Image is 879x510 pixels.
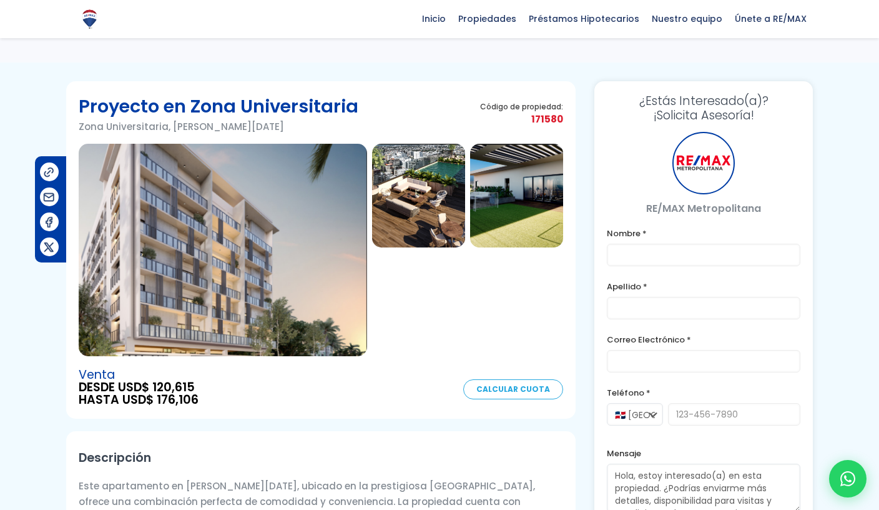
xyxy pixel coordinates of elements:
[672,132,735,194] div: RE/MAX Metropolitana
[79,381,199,394] span: DESDE USD$ 120,615
[452,9,523,28] span: Propiedades
[480,111,563,127] span: 171580
[607,94,800,122] h3: ¡Solicita Asesoría!
[668,403,800,426] input: 123-456-7890
[523,9,646,28] span: Préstamos Hipotecarios
[42,216,56,229] img: Compartir
[607,332,800,347] label: Correo Electrónico *
[646,9,729,28] span: Nuestro equipo
[607,385,800,401] label: Teléfono *
[79,444,563,472] h2: Descripción
[42,241,56,254] img: Compartir
[480,102,563,111] span: Código de propiedad:
[42,166,56,179] img: Compartir
[607,279,800,294] label: Apellido *
[79,8,101,30] img: Logo de REMAX
[79,369,199,381] span: Venta
[607,226,800,241] label: Nombre *
[372,144,465,247] img: Proyecto en Zona Universitaria
[463,379,563,399] a: Calcular Cuota
[416,9,452,28] span: Inicio
[79,119,358,134] p: Zona Universitaria, [PERSON_NAME][DATE]
[79,94,358,119] h1: Proyecto en Zona Universitaria
[607,94,800,108] span: ¿Estás Interesado(a)?
[607,446,800,461] label: Mensaje
[42,191,56,204] img: Compartir
[729,9,813,28] span: Únete a RE/MAX
[470,144,563,247] img: Proyecto en Zona Universitaria
[79,144,367,356] img: Proyecto en Zona Universitaria
[607,201,800,216] p: RE/MAX Metropolitana
[79,394,199,406] span: HASTA USD$ 176,106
